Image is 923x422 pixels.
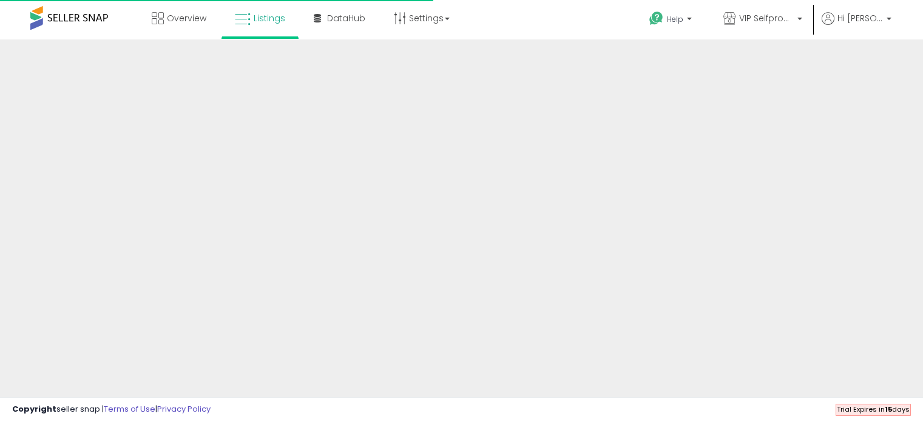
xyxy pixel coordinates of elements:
span: DataHub [327,12,365,24]
a: Privacy Policy [157,403,211,415]
span: Overview [167,12,206,24]
span: VIP Selfpromo [739,12,794,24]
span: Listings [254,12,285,24]
span: Trial Expires in days [837,404,910,414]
a: Help [640,2,704,39]
i: Get Help [649,11,664,26]
strong: Copyright [12,403,56,415]
span: Hi [PERSON_NAME] [837,12,883,24]
b: 15 [885,404,892,414]
a: Terms of Use [104,403,155,415]
span: Help [667,14,683,24]
div: seller snap | | [12,404,211,415]
a: Hi [PERSON_NAME] [822,12,891,39]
